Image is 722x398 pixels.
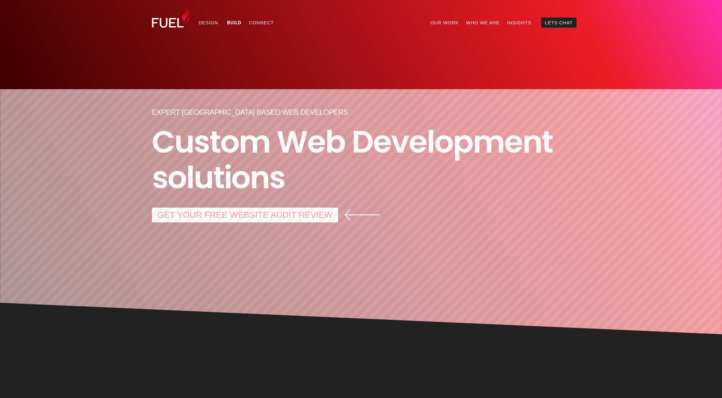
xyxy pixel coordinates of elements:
a: Insights [503,18,535,28]
a: Who We Are [462,18,503,28]
a: Lets Chat [541,18,576,28]
a: Design [195,18,222,28]
a: Our Work [427,18,462,28]
a: Build [223,18,245,28]
img: Fuel Design Ltd - Website design and development company in North Shore, Auckland [152,6,192,28]
a: Connect [245,18,277,28]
